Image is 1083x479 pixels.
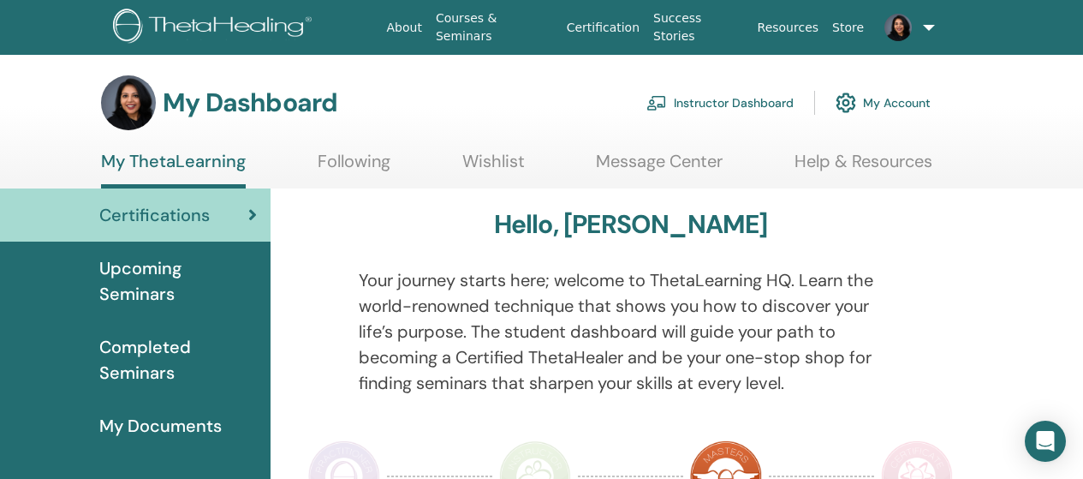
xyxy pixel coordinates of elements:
a: Following [318,151,390,184]
h3: Hello, [PERSON_NAME] [494,209,768,240]
h3: My Dashboard [163,87,337,118]
a: Certification [560,12,646,44]
a: My Account [836,84,931,122]
div: Open Intercom Messenger [1025,421,1066,462]
a: Store [825,12,871,44]
span: My Documents [99,413,222,439]
p: Your journey starts here; welcome to ThetaLearning HQ. Learn the world-renowned technique that sh... [359,267,903,396]
a: Success Stories [646,3,750,52]
img: default.jpg [884,14,912,41]
a: Courses & Seminars [429,3,560,52]
img: default.jpg [101,75,156,130]
img: chalkboard-teacher.svg [646,95,667,111]
a: Resources [751,12,826,44]
a: Help & Resources [794,151,932,184]
span: Certifications [99,202,210,228]
a: Message Center [596,151,723,184]
span: Completed Seminars [99,334,257,386]
img: logo.png [113,9,318,47]
a: Instructor Dashboard [646,84,794,122]
img: cog.svg [836,88,856,117]
span: Upcoming Seminars [99,255,257,307]
a: My ThetaLearning [101,151,246,189]
a: About [380,12,429,44]
a: Wishlist [462,151,525,184]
